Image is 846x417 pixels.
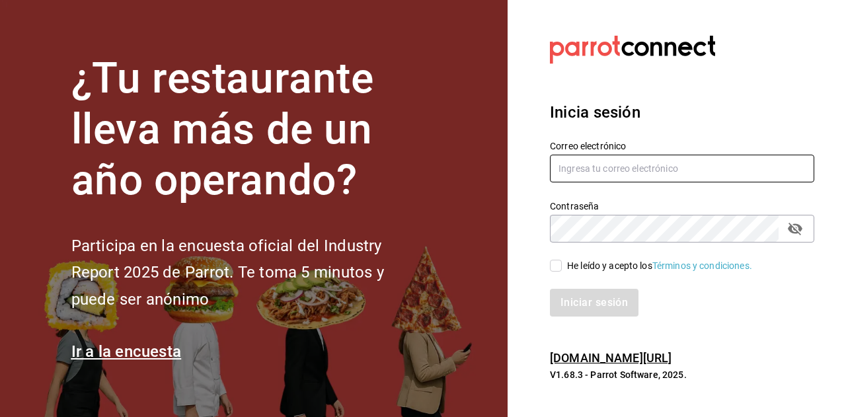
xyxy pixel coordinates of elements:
div: He leído y acepto los [567,259,752,273]
a: Ir a la encuesta [71,342,182,361]
label: Correo electrónico [550,141,814,151]
p: V1.68.3 - Parrot Software, 2025. [550,368,814,381]
label: Contraseña [550,202,814,211]
h1: ¿Tu restaurante lleva más de un año operando? [71,54,428,206]
a: Términos y condiciones. [652,260,752,271]
h3: Inicia sesión [550,100,814,124]
h2: Participa en la encuesta oficial del Industry Report 2025 de Parrot. Te toma 5 minutos y puede se... [71,233,428,313]
button: passwordField [784,217,806,240]
input: Ingresa tu correo electrónico [550,155,814,182]
a: [DOMAIN_NAME][URL] [550,351,672,365]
